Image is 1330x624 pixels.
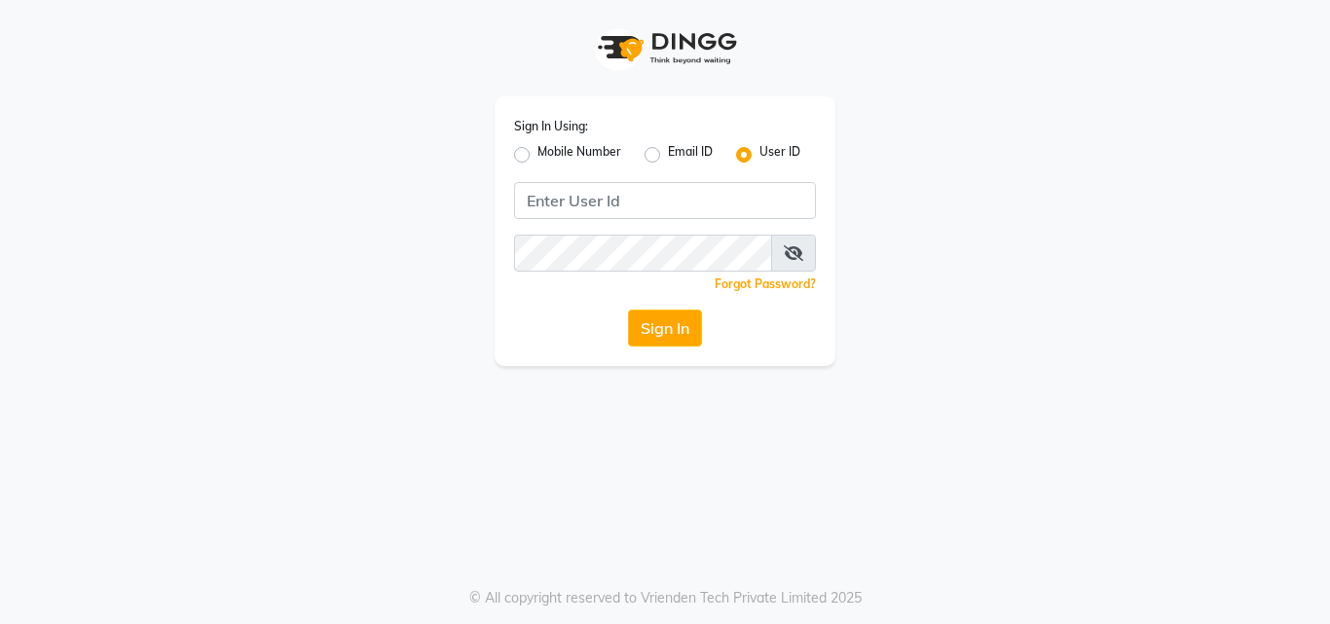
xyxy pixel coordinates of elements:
[587,19,743,77] img: logo1.svg
[759,143,800,166] label: User ID
[715,276,816,291] a: Forgot Password?
[514,182,816,219] input: Username
[628,310,702,347] button: Sign In
[668,143,713,166] label: Email ID
[537,143,621,166] label: Mobile Number
[514,118,588,135] label: Sign In Using:
[514,235,772,272] input: Username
